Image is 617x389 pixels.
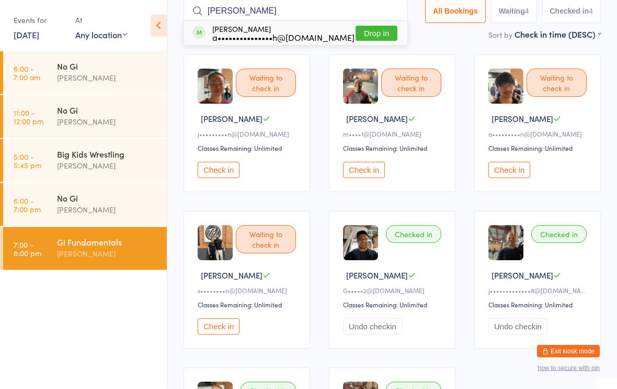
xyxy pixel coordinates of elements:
div: Events for [14,12,65,29]
div: [PERSON_NAME] [212,25,355,42]
label: Sort by [488,30,512,40]
div: At [75,12,127,29]
div: No Gi [57,104,158,116]
div: 4 [525,7,529,16]
span: [PERSON_NAME] [492,114,553,125]
img: image1724066378.png [343,69,378,104]
div: Classes Remaining: Unlimited [198,144,299,153]
time: 5:00 - 5:45 pm [14,152,41,169]
div: G•••••2@[DOMAIN_NAME] [343,286,444,295]
div: Checked in [531,226,587,243]
img: image1746696097.png [198,69,233,104]
a: 5:00 -5:45 pmBig Kids Wrestling[PERSON_NAME] [3,139,167,182]
a: 6:00 -7:00 amNo Gi[PERSON_NAME] [3,51,167,94]
div: Gi Fundamentals [57,236,158,248]
img: image1747440944.png [488,69,523,104]
button: Check in [343,162,385,179]
button: Drop in [356,26,397,41]
div: j•••••••••••••8@[DOMAIN_NAME] [488,286,590,295]
button: Check in [488,162,530,179]
div: m••••1@[DOMAIN_NAME] [343,130,444,139]
div: Any location [75,29,127,40]
div: [PERSON_NAME] [57,116,158,128]
span: [PERSON_NAME] [346,114,408,125]
div: Classes Remaining: Unlimited [488,144,590,153]
a: 6:00 -7:00 pmNo Gi[PERSON_NAME] [3,183,167,226]
button: Undo checkin [488,319,547,335]
time: 11:00 - 12:00 pm [14,108,43,125]
div: [PERSON_NAME] [57,72,158,84]
div: a•••••••••n@[DOMAIN_NAME] [488,130,590,139]
div: [PERSON_NAME] [57,204,158,216]
button: Check in [198,162,239,179]
img: image1753699002.png [343,226,378,261]
div: Checked in [386,226,441,243]
span: [PERSON_NAME] [346,270,408,281]
a: 7:00 -8:00 pmGi Fundamentals[PERSON_NAME] [3,227,167,270]
div: Waiting to check in [236,69,296,97]
time: 7:00 - 8:00 pm [14,240,41,257]
div: Waiting to check in [236,226,296,254]
button: Check in [198,319,239,335]
div: s••••••••n@[DOMAIN_NAME] [198,286,299,295]
div: Waiting to check in [527,69,587,97]
div: a•••••••••••••••h@[DOMAIN_NAME] [212,34,355,42]
a: 11:00 -12:00 pmNo Gi[PERSON_NAME] [3,95,167,138]
div: Classes Remaining: Unlimited [343,301,444,309]
button: Exit kiosk mode [537,345,600,358]
span: [PERSON_NAME] [492,270,553,281]
button: how to secure with pin [538,364,600,372]
div: No Gi [57,192,158,204]
div: Classes Remaining: Unlimited [343,144,444,153]
span: [PERSON_NAME] [201,270,262,281]
div: Classes Remaining: Unlimited [488,301,590,309]
div: 4 [589,7,593,16]
div: [PERSON_NAME] [57,160,158,172]
span: [PERSON_NAME] [201,114,262,125]
div: j•••••••••n@[DOMAIN_NAME] [198,130,299,139]
time: 6:00 - 7:00 pm [14,196,41,213]
img: image1736984153.png [198,226,233,261]
div: Check in time (DESC) [515,29,601,40]
img: image1744793268.png [488,226,523,261]
div: Big Kids Wrestling [57,148,158,160]
div: Classes Remaining: Unlimited [198,301,299,309]
div: Waiting to check in [381,69,441,97]
a: [DATE] [14,29,39,40]
div: No Gi [57,60,158,72]
div: [PERSON_NAME] [57,248,158,260]
button: Undo checkin [343,319,402,335]
time: 6:00 - 7:00 am [14,64,40,81]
